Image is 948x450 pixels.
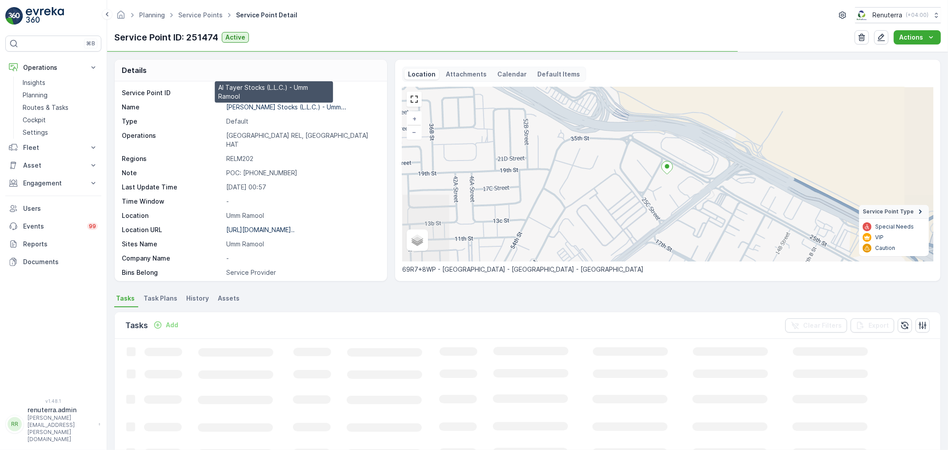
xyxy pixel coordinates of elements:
[875,245,895,252] p: Caution
[785,318,847,333] button: Clear Filters
[803,321,842,330] p: Clear Filters
[906,12,928,19] p: ( +04:00 )
[23,116,46,125] p: Cockpit
[122,131,223,149] p: Operations
[538,70,580,79] p: Default Items
[5,235,101,253] a: Reports
[5,217,101,235] a: Events99
[5,174,101,192] button: Engagement
[150,320,182,330] button: Add
[872,11,902,20] p: Renuterra
[226,254,378,263] p: -
[412,115,416,122] span: +
[859,205,929,219] summary: Service Point Type
[139,11,165,19] a: Planning
[19,89,101,101] a: Planning
[402,265,933,274] p: 69R7+8WP - [GEOGRAPHIC_DATA] - [GEOGRAPHIC_DATA] - [GEOGRAPHIC_DATA]
[122,169,223,177] p: Note
[86,40,95,47] p: ⌘B
[408,70,436,79] p: Location
[144,294,177,303] span: Task Plans
[5,398,101,404] span: v 1.48.1
[19,126,101,139] a: Settings
[5,157,101,174] button: Asset
[226,240,378,249] p: Umm Ramool
[23,222,82,231] p: Events
[122,240,223,249] p: Sites Name
[225,33,245,42] p: Active
[5,139,101,157] button: Fleet
[125,319,148,332] p: Tasks
[23,204,98,213] p: Users
[28,406,94,414] p: renuterra.admin
[5,200,101,217] a: Users
[226,183,378,192] p: [DATE] 00:57
[863,208,914,215] span: Service Point Type
[218,294,240,303] span: Assets
[23,78,45,87] p: Insights
[412,128,416,136] span: −
[446,70,487,79] p: Attachments
[226,169,378,177] p: POC: [PHONE_NUMBER]
[234,11,299,20] span: Service Point Detail
[122,88,223,97] p: Service Point ID
[23,128,48,137] p: Settings
[19,101,101,114] a: Routes & Tasks
[855,10,869,20] img: Screenshot_2024-07-26_at_13.33.01.png
[23,179,84,188] p: Engagement
[23,103,68,112] p: Routes & Tasks
[899,33,923,42] p: Actions
[122,225,223,234] p: Location URL
[894,30,941,44] button: Actions
[226,131,378,149] p: [GEOGRAPHIC_DATA] REL, [GEOGRAPHIC_DATA] HAT
[868,321,889,330] p: Export
[226,103,346,111] p: [PERSON_NAME] Stocks (L.L.C.) - Umm...
[408,112,421,125] a: Zoom In
[19,76,101,89] a: Insights
[122,65,147,76] p: Details
[116,13,126,21] a: Homepage
[166,321,178,329] p: Add
[5,7,23,25] img: logo
[222,32,249,43] button: Active
[5,406,101,443] button: RRrenuterra.admin[PERSON_NAME][EMAIL_ADDRESS][PERSON_NAME][DOMAIN_NAME]
[226,226,295,233] p: [URL][DOMAIN_NAME]..
[875,234,884,241] p: VIP
[855,7,941,23] button: Renuterra(+04:00)
[226,211,378,220] p: Umm Ramool
[408,125,421,139] a: Zoom Out
[23,91,48,100] p: Planning
[875,223,914,230] p: Special Needs
[122,268,223,277] p: Bins Belong
[186,294,209,303] span: History
[116,294,135,303] span: Tasks
[8,417,22,431] div: RR
[226,154,378,163] p: RELM202
[23,161,84,170] p: Asset
[178,11,223,19] a: Service Points
[28,414,94,443] p: [PERSON_NAME][EMAIL_ADDRESS][PERSON_NAME][DOMAIN_NAME]
[408,92,421,106] a: View Fullscreen
[89,223,96,230] p: 99
[408,230,427,250] a: Layers
[122,211,223,220] p: Location
[23,63,84,72] p: Operations
[5,253,101,271] a: Documents
[226,268,378,277] p: Service Provider
[122,117,223,126] p: Type
[122,103,223,112] p: Name
[218,83,329,101] p: Al Tayer Stocks (L.L.C.) - Umm Ramool
[23,240,98,249] p: Reports
[226,197,378,206] p: -
[122,197,223,206] p: Time Window
[122,154,223,163] p: Regions
[5,59,101,76] button: Operations
[851,318,894,333] button: Export
[122,254,223,263] p: Company Name
[498,70,527,79] p: Calendar
[19,114,101,126] a: Cockpit
[226,117,378,126] p: Default
[23,143,84,152] p: Fleet
[23,257,98,266] p: Documents
[122,183,223,192] p: Last Update Time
